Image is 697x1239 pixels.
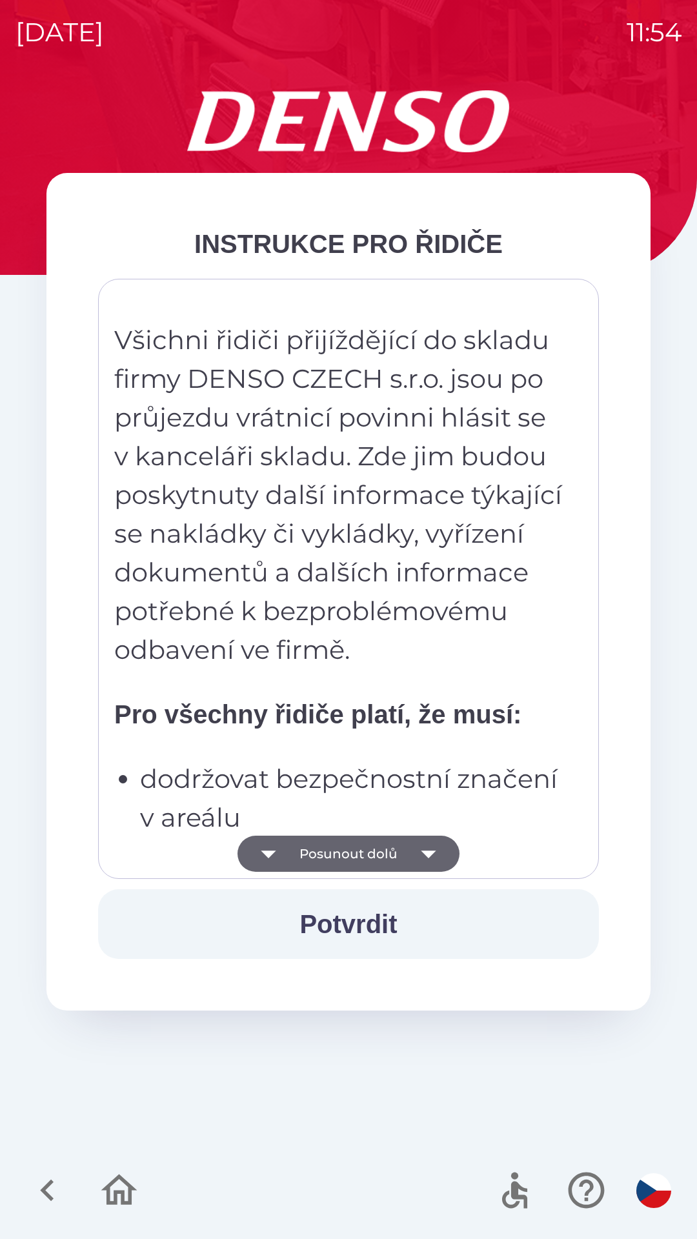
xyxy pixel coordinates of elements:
[114,321,565,669] p: Všichni řidiči přijíždějící do skladu firmy DENSO CZECH s.r.o. jsou po průjezdu vrátnicí povinni ...
[46,90,651,152] img: Logo
[636,1173,671,1208] img: cs flag
[98,889,599,959] button: Potvrdit
[627,13,682,52] p: 11:54
[140,760,565,837] p: dodržovat bezpečnostní značení v areálu
[98,225,599,263] div: INSTRUKCE PRO ŘIDIČE
[237,836,460,872] button: Posunout dolů
[114,700,521,729] strong: Pro všechny řidiče platí, že musí:
[15,13,104,52] p: [DATE]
